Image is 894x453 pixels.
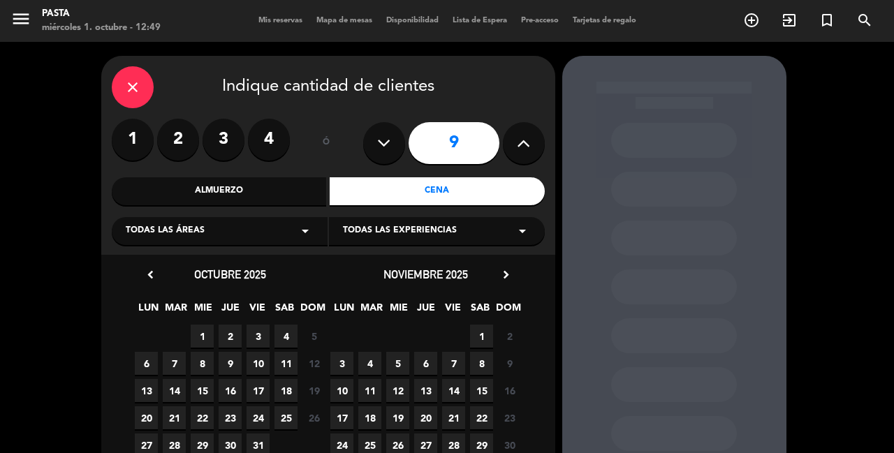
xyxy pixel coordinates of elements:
[191,325,214,348] span: 1
[470,325,493,348] span: 1
[743,12,760,29] i: add_circle_outline
[219,325,242,348] span: 2
[309,17,379,24] span: Mapa de mesas
[251,17,309,24] span: Mis reservas
[470,406,493,429] span: 22
[386,352,409,375] span: 5
[330,177,545,205] div: Cena
[112,66,545,108] div: Indique cantidad de clientes
[386,406,409,429] span: 19
[387,299,410,322] span: MIE
[498,352,521,375] span: 9
[191,406,214,429] span: 22
[273,299,296,322] span: SAB
[219,406,242,429] span: 23
[247,379,270,402] span: 17
[247,325,270,348] span: 3
[163,352,186,375] span: 7
[469,299,492,322] span: SAB
[470,379,493,402] span: 15
[157,119,199,161] label: 2
[358,352,381,375] span: 4
[42,7,161,21] div: Pasta
[302,379,325,402] span: 19
[203,119,244,161] label: 3
[135,352,158,375] span: 6
[566,17,643,24] span: Tarjetas de regalo
[386,379,409,402] span: 12
[274,379,298,402] span: 18
[112,177,327,205] div: Almuerzo
[246,299,269,322] span: VIE
[191,299,214,322] span: MIE
[414,406,437,429] span: 20
[819,12,835,29] i: turned_in_not
[297,223,314,239] i: arrow_drop_down
[274,406,298,429] span: 25
[358,379,381,402] span: 11
[219,299,242,322] span: JUE
[330,406,353,429] span: 17
[135,406,158,429] span: 20
[414,379,437,402] span: 13
[248,119,290,161] label: 4
[137,299,160,322] span: LUN
[446,17,514,24] span: Lista de Espera
[856,12,873,29] i: search
[42,21,161,35] div: miércoles 1. octubre - 12:49
[441,299,464,322] span: VIE
[112,119,154,161] label: 1
[247,352,270,375] span: 10
[302,406,325,429] span: 26
[124,79,141,96] i: close
[163,379,186,402] span: 14
[126,224,205,238] span: Todas las áreas
[498,406,521,429] span: 23
[135,379,158,402] span: 13
[304,119,349,168] div: ó
[302,352,325,375] span: 12
[442,379,465,402] span: 14
[414,299,437,322] span: JUE
[219,352,242,375] span: 9
[379,17,446,24] span: Disponibilidad
[343,224,457,238] span: Todas las experiencias
[498,379,521,402] span: 16
[360,299,383,322] span: MAR
[191,352,214,375] span: 8
[442,406,465,429] span: 21
[164,299,187,322] span: MAR
[163,406,186,429] span: 21
[498,325,521,348] span: 2
[10,8,31,29] i: menu
[330,379,353,402] span: 10
[358,406,381,429] span: 18
[302,325,325,348] span: 5
[781,12,798,29] i: exit_to_app
[274,325,298,348] span: 4
[442,352,465,375] span: 7
[191,379,214,402] span: 15
[470,352,493,375] span: 8
[330,352,353,375] span: 3
[414,352,437,375] span: 6
[514,17,566,24] span: Pre-acceso
[496,299,519,322] span: DOM
[10,8,31,34] button: menu
[143,267,158,282] i: chevron_left
[194,267,266,281] span: octubre 2025
[274,352,298,375] span: 11
[383,267,468,281] span: noviembre 2025
[247,406,270,429] span: 24
[499,267,513,282] i: chevron_right
[332,299,356,322] span: LUN
[219,379,242,402] span: 16
[300,299,323,322] span: DOM
[514,223,531,239] i: arrow_drop_down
